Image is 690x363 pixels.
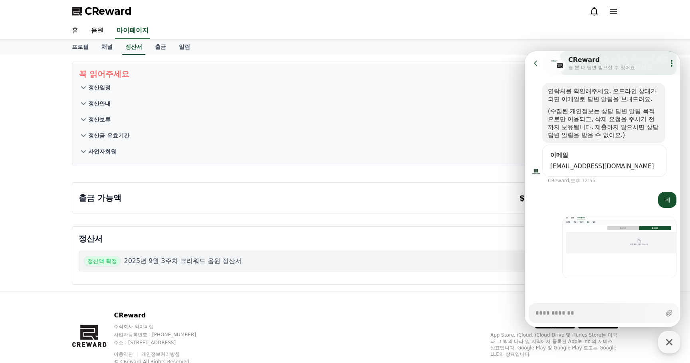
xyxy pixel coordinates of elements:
[115,22,150,39] a: 마이페이지
[79,233,611,244] p: 정산서
[95,40,119,55] a: 채널
[525,51,680,327] iframe: Channel chat
[72,5,132,18] a: CReward
[79,80,611,96] button: 정산일정
[79,192,121,203] p: 출금 가능액
[79,112,611,128] button: 정산보류
[114,311,211,320] p: CReward
[88,148,116,156] p: 사업자회원
[79,144,611,160] button: 사업자회원
[519,192,558,203] p: $ 129.60
[490,332,618,357] p: App Store, iCloud, iCloud Drive 및 iTunes Store는 미국과 그 밖의 나라 및 지역에서 등록된 Apple Inc.의 서비스 상표입니다. Goo...
[84,256,121,266] span: 정산액 확정
[79,96,611,112] button: 정산안내
[88,132,129,140] p: 정산금 유효기간
[114,351,139,357] a: 이용약관
[114,339,211,346] p: 주소 : [STREET_ADDRESS]
[79,68,611,80] p: 꼭 읽어주세요
[172,40,196,55] a: 알림
[88,84,111,92] p: 정산일정
[79,128,611,144] button: 정산금 유효기간
[79,251,611,271] button: 정산액 확정 2025년 9월 3주차 크리워드 음원 정산서
[85,22,110,39] a: 음원
[85,5,132,18] span: CReward
[88,100,111,108] p: 정산안내
[149,40,172,55] a: 출금
[114,323,211,330] p: 주식회사 와이피랩
[114,331,211,338] p: 사업자등록번호 : [PHONE_NUMBER]
[65,40,95,55] a: 프로필
[88,116,111,124] p: 정산보류
[65,22,85,39] a: 홈
[122,40,145,55] a: 정산서
[141,351,180,357] a: 개인정보처리방침
[124,256,242,266] p: 2025년 9월 3주차 크리워드 음원 정산서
